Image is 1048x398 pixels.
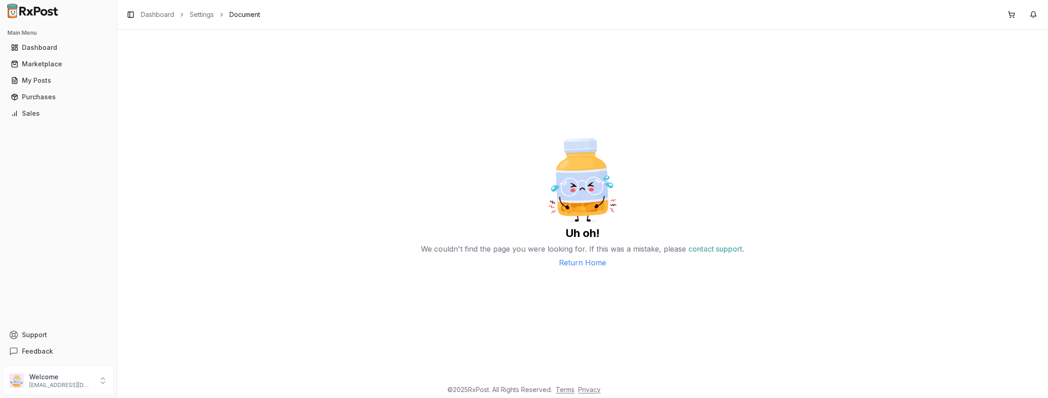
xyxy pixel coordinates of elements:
a: Settings [190,10,214,19]
img: RxPost Logo [4,4,62,18]
button: My Posts [4,73,113,88]
a: Dashboard [7,39,109,56]
a: Terms [556,386,575,393]
div: Marketplace [11,59,106,69]
p: Welcome [29,372,93,382]
a: Purchases [7,89,109,105]
button: Dashboard [4,40,113,55]
p: [EMAIL_ADDRESS][DOMAIN_NAME] [29,382,93,389]
nav: breadcrumb [141,10,260,19]
a: Return Home [559,257,606,268]
h2: Uh oh! [565,226,600,241]
img: Sad Pill Bottle [537,134,628,226]
div: My Posts [11,76,106,85]
a: Privacy [578,386,601,393]
span: Feedback [22,347,53,356]
img: User avatar [9,373,24,388]
a: Dashboard [141,10,174,19]
div: Purchases [11,92,106,102]
div: Dashboard [11,43,106,52]
a: Marketplace [7,56,109,72]
button: Marketplace [4,57,113,71]
span: Document [229,10,260,19]
button: Feedback [4,343,113,360]
button: Sales [4,106,113,121]
button: Support [4,327,113,343]
div: Sales [11,109,106,118]
a: My Posts [7,72,109,89]
h2: Main Menu [7,29,109,37]
p: We couldn't find the page you were looking for. If this was a mistake, please . [421,241,744,257]
button: contact support [688,241,742,257]
a: Sales [7,105,109,122]
button: Purchases [4,90,113,104]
